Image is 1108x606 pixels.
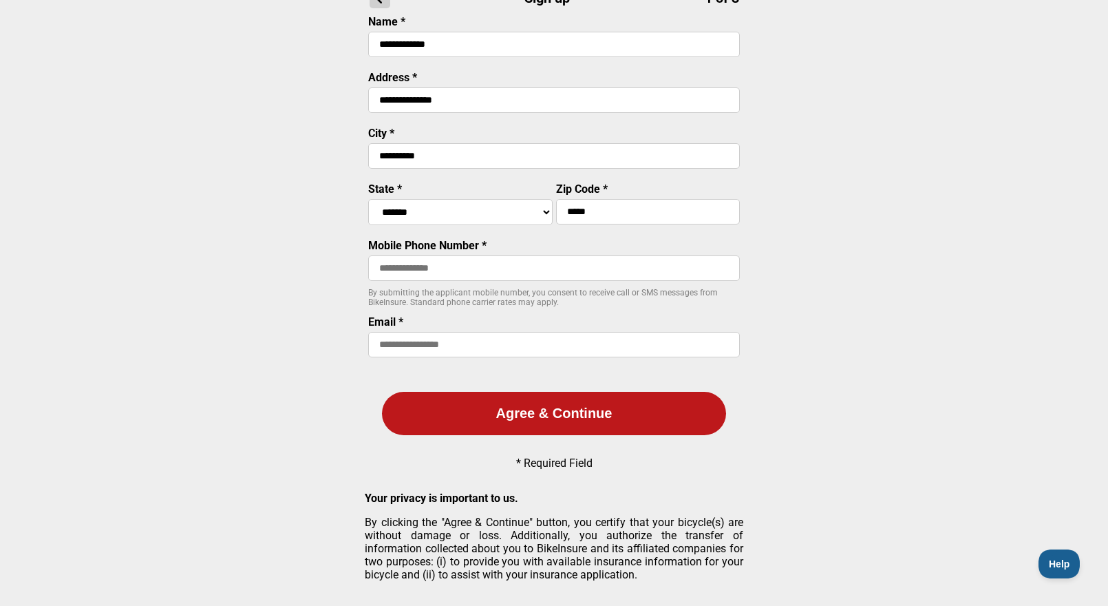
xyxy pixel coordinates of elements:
[1038,550,1080,578] iframe: Toggle Customer Support
[368,288,740,307] p: By submitting the applicant mobile number, you consent to receive call or SMS messages from BikeI...
[382,392,726,435] button: Agree & Continue
[368,315,403,328] label: Email *
[368,239,487,252] label: Mobile Phone Number *
[365,492,518,505] strong: Your privacy is important to us.
[368,127,394,140] label: City *
[368,182,402,196] label: State *
[556,182,608,196] label: Zip Code *
[516,457,593,470] p: * Required Field
[365,516,743,581] p: By clicking the "Agree & Continue" button, you certify that your bicycle(s) are without damage or...
[368,15,405,28] label: Name *
[368,71,417,84] label: Address *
